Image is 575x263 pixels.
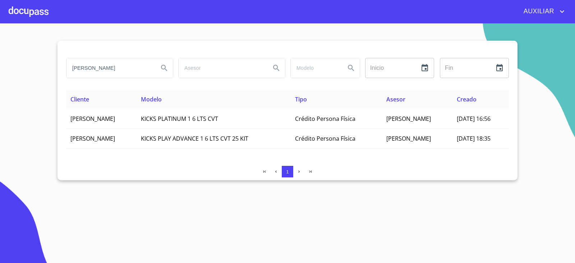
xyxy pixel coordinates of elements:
[141,115,218,123] span: KICKS PLATINUM 1 6 LTS CVT
[342,59,360,77] button: Search
[141,135,248,142] span: KICKS PLAY ADVANCE 1 6 LTS CVT 25 KIT
[66,58,153,78] input: search
[295,115,355,123] span: Crédito Persona Física
[518,6,566,17] button: account of current user
[70,95,89,103] span: Cliente
[386,95,405,103] span: Asesor
[141,95,162,103] span: Modelo
[286,169,289,174] span: 1
[386,135,431,142] span: [PERSON_NAME]
[518,6,558,17] span: AUXILIAR
[457,115,491,123] span: [DATE] 16:56
[268,59,285,77] button: Search
[291,58,340,78] input: search
[156,59,173,77] button: Search
[295,95,307,103] span: Tipo
[179,58,265,78] input: search
[386,115,431,123] span: [PERSON_NAME]
[457,135,491,142] span: [DATE] 18:35
[457,95,477,103] span: Creado
[70,135,115,142] span: [PERSON_NAME]
[70,115,115,123] span: [PERSON_NAME]
[282,166,293,177] button: 1
[295,135,355,142] span: Crédito Persona Física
